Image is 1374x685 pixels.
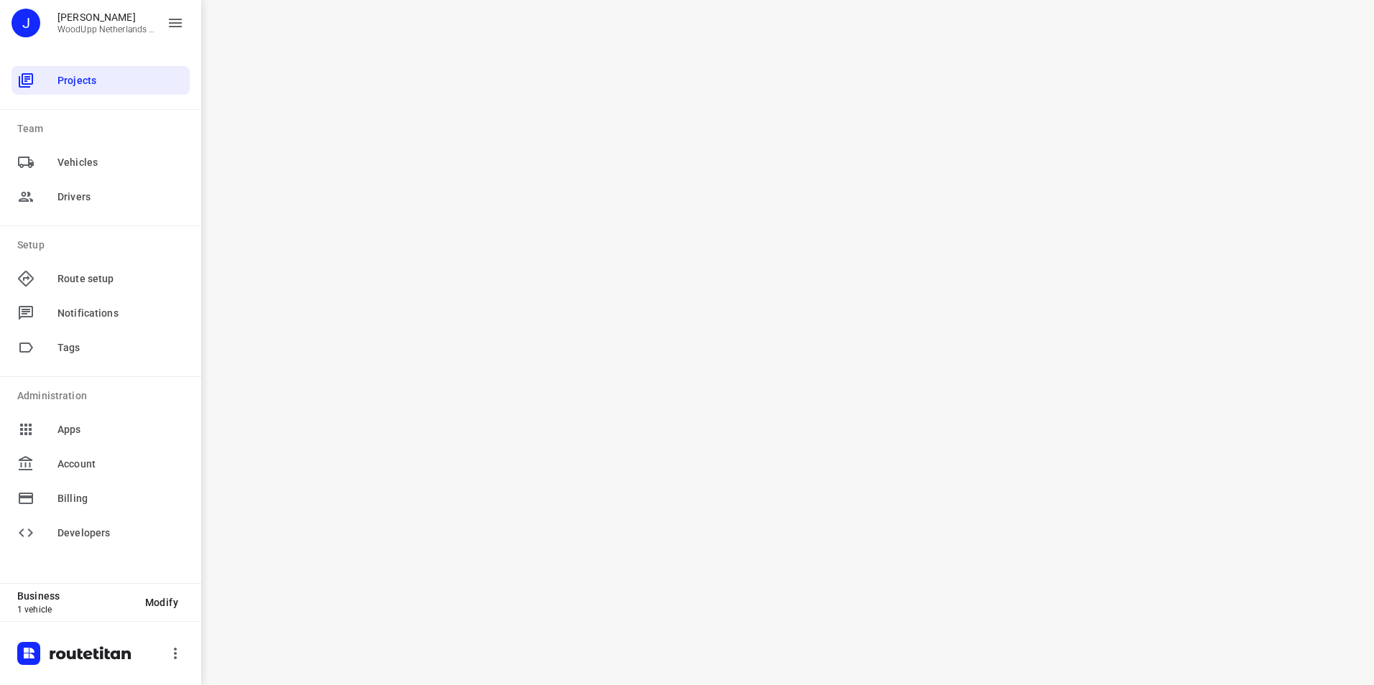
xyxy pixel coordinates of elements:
div: Vehicles [11,148,190,177]
p: Administration [17,388,190,404]
span: Developers [57,526,184,541]
span: Vehicles [57,155,184,170]
span: Route setup [57,271,184,286]
div: Account [11,449,190,478]
p: 1 vehicle [17,605,134,615]
span: Modify [145,597,178,608]
p: Team [17,121,190,136]
div: Notifications [11,299,190,327]
button: Modify [134,590,190,615]
div: Tags [11,333,190,362]
span: Apps [57,422,184,437]
div: Apps [11,415,190,444]
span: Billing [57,491,184,506]
span: Tags [57,340,184,355]
span: Account [57,457,184,472]
div: Drivers [11,182,190,211]
div: Developers [11,518,190,547]
span: Notifications [57,306,184,321]
p: Setup [17,238,190,253]
p: Jesper Elenbaas [57,11,155,23]
p: WoodUpp Netherlands B.V. [57,24,155,34]
div: Projects [11,66,190,95]
span: Projects [57,73,184,88]
p: Business [17,590,134,602]
div: Route setup [11,264,190,293]
span: Drivers [57,190,184,205]
div: Billing [11,484,190,513]
div: J [11,9,40,37]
